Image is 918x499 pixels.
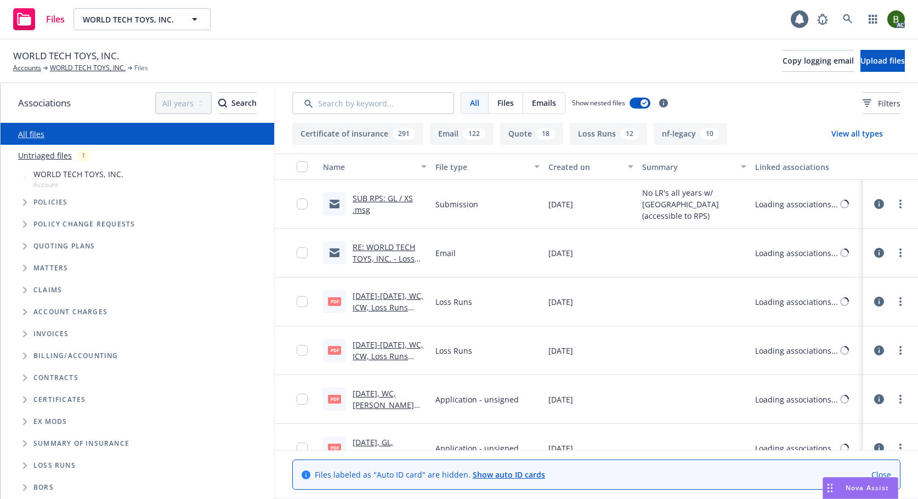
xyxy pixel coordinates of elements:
[33,287,62,293] span: Claims
[755,345,838,356] div: Loading associations...
[297,247,308,258] input: Toggle Row Selected
[783,50,854,72] button: Copy logging email
[860,50,905,72] button: Upload files
[18,150,72,161] a: Untriaged files
[700,128,719,140] div: 10
[862,8,884,30] a: Switch app
[33,418,67,425] span: Ex Mods
[353,388,418,422] a: [DATE], WC, [PERSON_NAME] 130 Unsigned.pdf
[751,154,863,180] button: Linked associations
[33,243,95,250] span: Quoting plans
[353,193,413,215] a: SUB RPS: GL / XS .msg
[755,394,838,405] div: Loading associations...
[328,346,341,354] span: pdf
[315,469,545,480] span: Files labeled as "Auto ID card" are hidden.
[620,128,639,140] div: 12
[431,154,543,180] button: File type
[328,444,341,452] span: pdf
[33,265,68,271] span: Matters
[500,123,563,145] button: Quote
[292,92,454,114] input: Search by keyword...
[572,98,625,107] span: Show nested files
[297,199,308,209] input: Toggle Row Selected
[33,221,135,228] span: Policy change requests
[13,49,119,63] span: WORLD TECH TOYS, INC.
[814,123,900,145] button: View all types
[33,331,69,337] span: Invoices
[1,166,274,345] div: Tree Example
[18,96,71,110] span: Associations
[837,8,859,30] a: Search
[823,477,898,499] button: Nova Assist
[473,469,545,480] a: Show auto ID cards
[654,123,727,145] button: nf-legacy
[1,345,274,498] div: Folder Tree Example
[218,93,257,114] div: Search
[548,199,573,210] span: [DATE]
[33,484,54,491] span: BORs
[548,345,573,356] span: [DATE]
[319,154,431,180] button: Name
[134,63,148,73] span: Files
[46,15,65,24] span: Files
[218,99,227,107] svg: Search
[755,161,859,173] div: Linked associations
[33,375,78,381] span: Contracts
[435,394,519,405] span: Application - unsigned
[860,55,905,66] span: Upload files
[297,443,308,453] input: Toggle Row Selected
[13,63,41,73] a: Accounts
[497,97,514,109] span: Files
[894,197,907,211] a: more
[353,437,420,470] a: [DATE], GL, [PERSON_NAME] 126 Unsigned .pdf
[548,296,573,308] span: [DATE]
[548,161,621,173] div: Created on
[353,339,423,373] a: [DATE]-[DATE], WC, ICW, Loss Runs Valued [DATE] .pdf
[894,393,907,406] a: more
[548,394,573,405] span: [DATE]
[823,478,837,498] div: Drag to move
[73,8,211,30] button: WORLD TECH TOYS, INC.
[755,443,838,454] div: Loading associations...
[50,63,126,73] a: WORLD TECH TOYS, INC.
[33,396,86,403] span: Certificates
[83,14,178,25] span: WORLD TECH TOYS, INC.
[353,242,425,287] a: RE: WORLD TECH TOYS, INC. - Loss Runs - PL2666172 & XS3289377
[642,161,734,173] div: Summary
[755,247,838,259] div: Loading associations...
[638,154,750,180] button: Summary
[878,98,900,109] span: Filters
[297,394,308,405] input: Toggle Row Selected
[894,441,907,455] a: more
[297,161,308,172] input: Select all
[463,128,485,140] div: 122
[435,296,472,308] span: Loss Runs
[323,161,415,173] div: Name
[33,353,118,359] span: Billing/Accounting
[894,295,907,308] a: more
[548,247,573,259] span: [DATE]
[393,128,415,140] div: 291
[536,128,555,140] div: 18
[887,10,905,28] img: photo
[9,4,69,35] a: Files
[297,345,308,356] input: Toggle Row Selected
[33,180,123,189] span: Account
[846,483,889,492] span: Nova Assist
[435,345,472,356] span: Loss Runs
[871,469,891,480] a: Close
[863,98,900,109] span: Filters
[755,296,838,308] div: Loading associations...
[328,395,341,403] span: pdf
[544,154,638,180] button: Created on
[297,296,308,307] input: Toggle Row Selected
[33,199,68,206] span: Policies
[76,149,91,162] div: 1
[812,8,834,30] a: Report a Bug
[33,309,107,315] span: Account charges
[642,187,746,222] span: No LR's all years w/ [GEOGRAPHIC_DATA] (accessible to RPS)
[33,440,129,447] span: Summary of insurance
[755,199,838,210] div: Loading associations...
[570,123,647,145] button: Loss Runs
[894,246,907,259] a: more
